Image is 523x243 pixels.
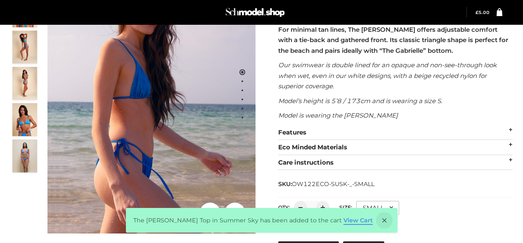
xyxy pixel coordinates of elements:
img: 4.Alex-top_CN-1-1-2.jpg [12,31,37,64]
a: View Cart [343,217,373,224]
div: Features [278,125,513,140]
label: Size: [339,204,352,210]
span: £ [476,10,478,15]
img: 2.Alex-top_CN-1-1-2.jpg [12,103,37,136]
label: QTY: [278,204,290,210]
em: Model’s height is 5’8 / 173cm and is wearing a size S. [278,97,442,105]
bdi: 5.00 [476,10,490,15]
strong: For minimal tan lines, The [PERSON_NAME] offers adjustable comfort with a tie-back and gathered f... [278,26,508,54]
em: Our swimwear is double lined for an opaque and non-see-through look when wet, even in our white d... [278,61,497,90]
img: Schmodel Admin 964 [224,4,286,21]
div: The [PERSON_NAME] Top in Summer Sky has been added to the cart [126,208,398,233]
span: OW122ECO-SUSK-_-SMALL [292,180,374,188]
div: SMALL [356,201,399,215]
span: SKU: [278,179,375,189]
em: Model is wearing the [PERSON_NAME] [278,111,398,119]
img: SSVC.jpg [12,139,37,172]
div: Eco Minded Materials [278,140,513,155]
img: 3.Alex-top_CN-1-1-2.jpg [12,67,37,100]
div: Care instructions [278,155,513,170]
